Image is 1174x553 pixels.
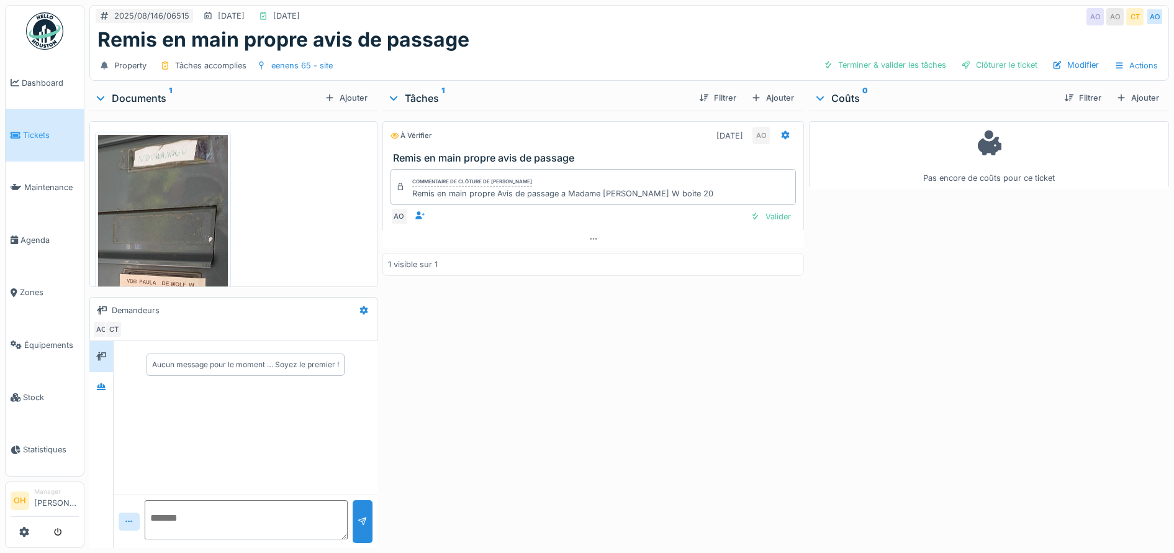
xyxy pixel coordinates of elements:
[1109,57,1163,75] div: Actions
[34,487,79,514] li: [PERSON_NAME]
[387,91,690,106] div: Tâches
[1111,89,1164,106] div: Ajouter
[26,12,63,50] img: Badge_color-CXgf-gQk.svg
[34,487,79,496] div: Manager
[1146,8,1163,25] div: AO
[24,181,79,193] span: Maintenance
[6,424,84,476] a: Statistiques
[273,10,300,22] div: [DATE]
[441,91,445,106] sup: 1
[11,491,29,510] li: OH
[218,10,245,22] div: [DATE]
[175,60,246,71] div: Tâches accomplies
[6,267,84,319] a: Zones
[94,91,320,106] div: Documents
[1106,8,1124,25] div: AO
[6,319,84,371] a: Équipements
[752,127,770,144] div: AO
[391,130,431,141] div: À vérifier
[1047,57,1104,73] div: Modifier
[23,391,79,403] span: Stock
[11,487,79,517] a: OH Manager[PERSON_NAME]
[6,109,84,161] a: Tickets
[391,208,408,225] div: AO
[6,371,84,423] a: Stock
[320,89,373,106] div: Ajouter
[271,60,333,71] div: eenens 65 - site
[114,60,147,71] div: Property
[23,129,79,141] span: Tickets
[20,286,79,298] span: Zones
[6,162,84,214] a: Maintenance
[98,135,228,416] img: lfy0we4nr9efb4f6mfajiev2ss1m
[862,91,868,106] sup: 0
[412,178,532,186] div: Commentaire de clôture de [PERSON_NAME]
[23,444,79,455] span: Statistiques
[716,130,743,142] div: [DATE]
[746,208,796,225] div: Valider
[22,77,79,89] span: Dashboard
[694,89,741,106] div: Filtrer
[817,127,1161,185] div: Pas encore de coûts pour ce ticket
[814,91,1054,106] div: Coûts
[169,91,172,106] sup: 1
[388,258,438,270] div: 1 visible sur 1
[746,89,799,106] div: Ajouter
[105,321,122,338] div: CT
[112,304,160,316] div: Demandeurs
[6,57,84,109] a: Dashboard
[114,10,189,22] div: 2025/08/146/06515
[1059,89,1106,106] div: Filtrer
[93,321,110,338] div: AO
[818,57,951,73] div: Terminer & valider les tâches
[1086,8,1104,25] div: AO
[24,339,79,351] span: Équipements
[97,28,469,52] h1: Remis en main propre avis de passage
[393,152,799,164] h3: Remis en main propre avis de passage
[20,234,79,246] span: Agenda
[1126,8,1144,25] div: CT
[6,214,84,266] a: Agenda
[956,57,1042,73] div: Clôturer le ticket
[412,188,713,199] div: Remis en main propre Avis de passage a Madame [PERSON_NAME] W boite 20
[152,359,339,370] div: Aucun message pour le moment … Soyez le premier !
